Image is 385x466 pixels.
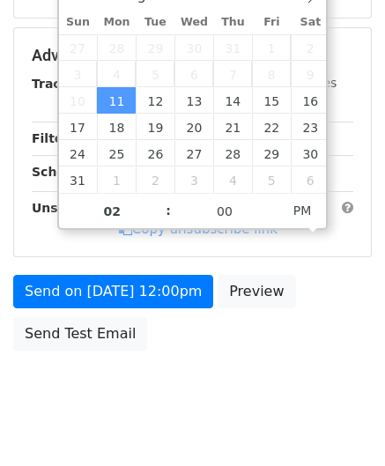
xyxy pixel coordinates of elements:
[174,34,213,61] span: July 30, 2025
[213,114,252,140] span: August 21, 2025
[136,166,174,193] span: September 2, 2025
[97,140,136,166] span: August 25, 2025
[32,77,91,91] strong: Tracking
[174,166,213,193] span: September 3, 2025
[291,166,329,193] span: September 6, 2025
[59,61,98,87] span: August 3, 2025
[59,140,98,166] span: August 24, 2025
[13,275,213,308] a: Send on [DATE] 12:00pm
[252,87,291,114] span: August 15, 2025
[166,193,171,228] span: :
[59,17,98,28] span: Sun
[213,87,252,114] span: August 14, 2025
[174,87,213,114] span: August 13, 2025
[59,194,167,229] input: Hour
[291,114,329,140] span: August 23, 2025
[291,61,329,87] span: August 9, 2025
[213,140,252,166] span: August 28, 2025
[97,87,136,114] span: August 11, 2025
[174,114,213,140] span: August 20, 2025
[119,221,278,237] a: Copy unsubscribe link
[218,275,295,308] a: Preview
[136,87,174,114] span: August 12, 2025
[97,61,136,87] span: August 4, 2025
[136,140,174,166] span: August 26, 2025
[97,114,136,140] span: August 18, 2025
[59,166,98,193] span: August 31, 2025
[213,17,252,28] span: Thu
[213,166,252,193] span: September 4, 2025
[136,34,174,61] span: July 29, 2025
[59,114,98,140] span: August 17, 2025
[136,17,174,28] span: Tue
[291,140,329,166] span: August 30, 2025
[171,194,278,229] input: Minute
[59,34,98,61] span: July 27, 2025
[291,34,329,61] span: August 2, 2025
[213,61,252,87] span: August 7, 2025
[174,17,213,28] span: Wed
[174,140,213,166] span: August 27, 2025
[59,87,98,114] span: August 10, 2025
[297,381,385,466] iframe: Chat Widget
[291,87,329,114] span: August 16, 2025
[32,201,118,215] strong: Unsubscribe
[136,61,174,87] span: August 5, 2025
[97,166,136,193] span: September 1, 2025
[32,165,95,179] strong: Schedule
[252,114,291,140] span: August 22, 2025
[174,61,213,87] span: August 6, 2025
[213,34,252,61] span: July 31, 2025
[32,46,353,65] h5: Advanced
[291,17,329,28] span: Sat
[278,193,327,228] span: Click to toggle
[136,114,174,140] span: August 19, 2025
[97,17,136,28] span: Mon
[252,17,291,28] span: Fri
[13,317,147,351] a: Send Test Email
[97,34,136,61] span: July 28, 2025
[32,131,77,145] strong: Filters
[252,166,291,193] span: September 5, 2025
[252,61,291,87] span: August 8, 2025
[252,140,291,166] span: August 29, 2025
[252,34,291,61] span: August 1, 2025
